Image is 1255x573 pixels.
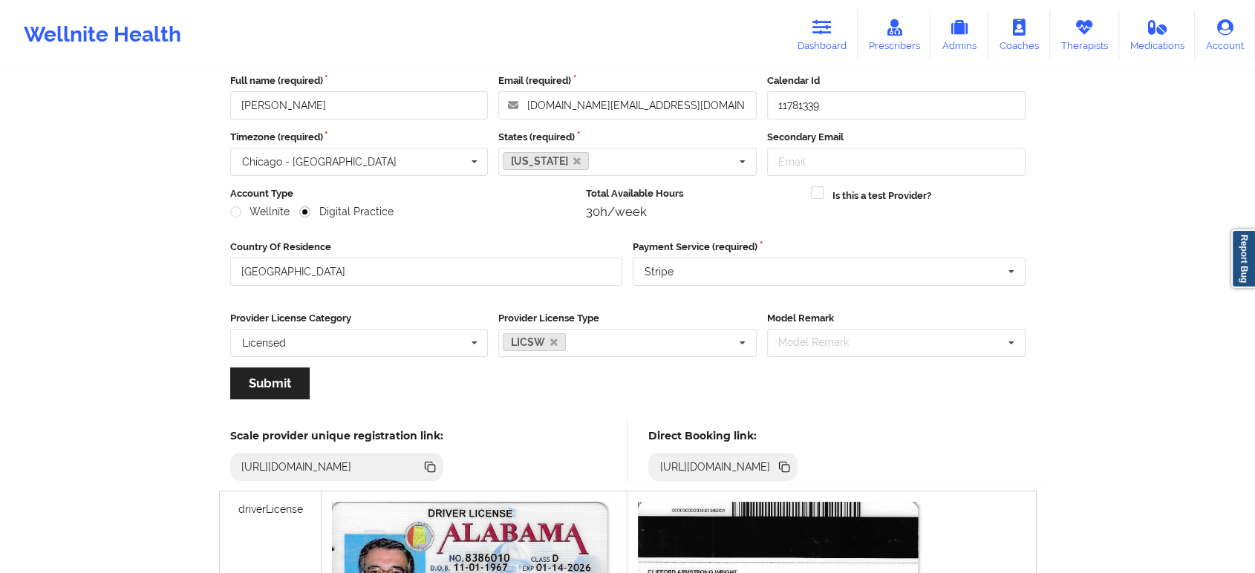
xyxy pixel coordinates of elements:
a: Account [1195,10,1255,59]
label: Country Of Residence [230,240,623,255]
label: Full name (required) [230,73,489,88]
label: Secondary Email [767,130,1026,145]
input: Email address [498,91,757,119]
div: 30h/week [586,204,801,219]
h5: Scale provider unique registration link: [230,429,443,442]
a: [US_STATE] [503,152,589,170]
a: Coaches [988,10,1050,59]
a: LICSW [503,333,566,351]
div: Licensed [242,338,286,348]
button: Submit [230,367,310,399]
label: Provider License Type [498,311,757,326]
label: Email (required) [498,73,757,88]
div: [URL][DOMAIN_NAME] [653,459,776,474]
a: Medications [1119,10,1196,59]
a: Therapists [1050,10,1119,59]
a: Dashboard [786,10,858,59]
div: Model Remark [775,334,870,351]
label: Is this a test Provider? [832,189,931,203]
a: Prescribers [858,10,931,59]
a: Admins [930,10,988,59]
label: Provider License Category [230,311,489,326]
label: States (required) [498,130,757,145]
label: Timezone (required) [230,130,489,145]
label: Account Type [230,186,576,201]
label: Payment Service (required) [633,240,1026,255]
h5: Direct Booking link: [648,429,798,442]
input: Email [767,148,1026,176]
input: Calendar Id [767,91,1026,119]
label: Total Available Hours [586,186,801,201]
label: Calendar Id [767,73,1026,88]
div: Stripe [645,266,674,277]
a: Report Bug [1231,229,1255,288]
div: [URL][DOMAIN_NAME] [235,459,358,474]
input: Full name [230,91,489,119]
div: Chicago - [GEOGRAPHIC_DATA] [242,157,397,167]
label: Wellnite [230,206,290,218]
label: Model Remark [767,311,1026,326]
label: Digital Practice [299,206,393,218]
